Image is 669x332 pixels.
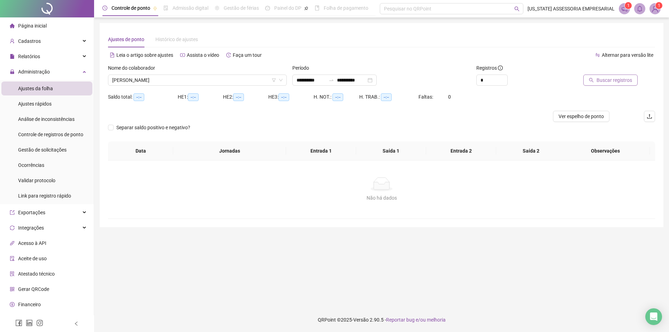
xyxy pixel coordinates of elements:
span: Assista o vídeo [187,52,219,58]
span: Controle de ponto [111,5,150,11]
span: Exportações [18,210,45,215]
sup: 1 [625,2,632,9]
span: home [10,23,15,28]
span: --:-- [233,93,244,101]
span: Versão [353,317,369,323]
span: lock [10,69,15,74]
span: Ocorrências [18,162,44,168]
span: 1 [627,3,630,8]
span: down [279,78,283,82]
span: upload [647,114,652,119]
span: --:-- [278,93,289,101]
span: user-add [10,39,15,44]
button: Buscar registros [583,75,638,86]
span: Integrações [18,225,44,231]
span: --:-- [133,93,144,101]
span: swap [595,53,600,57]
img: 89980 [650,3,660,14]
th: Jornadas [173,141,286,161]
span: notification [621,6,628,12]
span: [US_STATE] ASSESSORIA EMPRESARIAL [528,5,615,13]
span: Gestão de solicitações [18,147,67,153]
span: Administração [18,69,50,75]
div: Não há dados [116,194,647,202]
span: Registros [476,64,503,72]
span: pushpin [304,6,308,10]
span: Ajustes rápidos [18,101,52,107]
span: bell [637,6,643,12]
span: Link para registro rápido [18,193,71,199]
span: audit [10,256,15,261]
button: Ver espelho de ponto [553,111,609,122]
span: --:-- [381,93,392,101]
div: HE 1: [178,93,223,101]
span: Ver espelho de ponto [559,113,604,120]
span: Separar saldo positivo e negativo? [114,124,193,131]
span: Controle de registros de ponto [18,132,83,137]
th: Observações [561,141,650,161]
span: export [10,210,15,215]
span: 0 [448,94,451,100]
div: Saldo total: [108,93,178,101]
div: H. TRAB.: [359,93,418,101]
span: search [514,6,520,11]
span: 1 [658,3,660,8]
span: Relatórios [18,54,40,59]
span: Faltas: [418,94,434,100]
span: dashboard [265,6,270,10]
span: Atestado técnico [18,271,55,277]
span: solution [10,271,15,276]
span: Gestão de férias [224,5,259,11]
span: Painel do DP [274,5,301,11]
div: HE 2: [223,93,268,101]
span: Financeiro [18,302,41,307]
span: Leia o artigo sobre ajustes [116,52,173,58]
span: book [315,6,320,10]
span: Folha de pagamento [324,5,368,11]
th: Entrada 2 [426,141,496,161]
span: youtube [180,53,185,57]
span: Análise de inconsistências [18,116,75,122]
span: Histórico de ajustes [155,37,198,42]
span: Alternar para versão lite [602,52,653,58]
span: sync [10,225,15,230]
span: pushpin [153,6,157,10]
label: Período [292,64,314,72]
span: --:-- [188,93,199,101]
span: Admissão digital [172,5,208,11]
span: history [226,53,231,57]
span: dollar [10,302,15,307]
span: Faça um tour [233,52,262,58]
span: sun [215,6,220,10]
span: Gerar QRCode [18,286,49,292]
span: search [589,78,594,83]
span: Observações [567,147,644,155]
sup: Atualize o seu contato no menu Meus Dados [655,2,662,9]
span: filter [272,78,276,82]
span: Validar protocolo [18,178,55,183]
footer: QRPoint © 2025 - 2.90.5 - [94,308,669,332]
th: Saída 2 [496,141,566,161]
div: Open Intercom Messenger [645,308,662,325]
span: qrcode [10,287,15,292]
span: Buscar registros [597,76,632,84]
span: swap-right [329,77,334,83]
span: api [10,241,15,246]
span: Ajustes da folha [18,86,53,91]
span: left [74,321,79,326]
span: Aceite de uso [18,256,47,261]
span: facebook [15,319,22,326]
span: file [10,54,15,59]
th: Saída 1 [356,141,426,161]
span: instagram [36,319,43,326]
span: Página inicial [18,23,47,29]
span: file-done [163,6,168,10]
div: HE 3: [268,93,314,101]
span: file-text [110,53,115,57]
span: clock-circle [102,6,107,10]
div: H. NOT.: [314,93,359,101]
span: RANDERSON BARBOSA SARAIVA [112,75,283,85]
span: to [329,77,334,83]
span: Cadastros [18,38,41,44]
span: Reportar bug e/ou melhoria [386,317,446,323]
